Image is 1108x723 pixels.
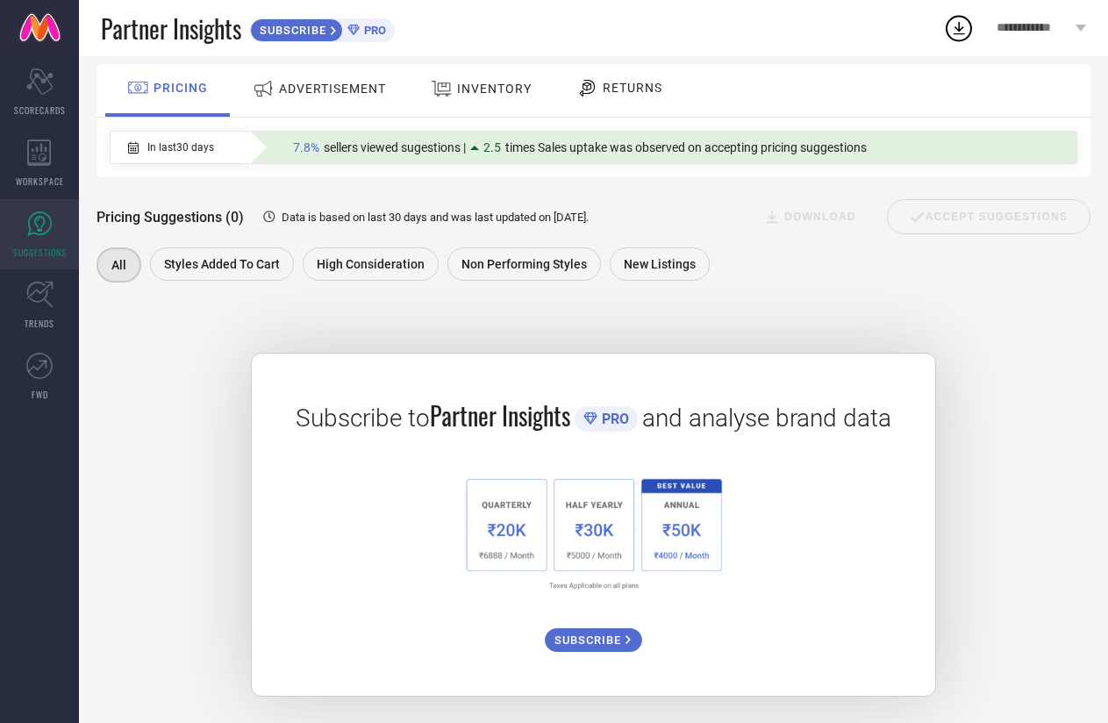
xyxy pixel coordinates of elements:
span: PRO [597,411,629,427]
span: FWD [32,388,48,401]
a: SUBSCRIBE [545,615,642,652]
span: Styles Added To Cart [164,257,280,271]
span: SUGGESTIONS [13,246,67,259]
span: Data is based on last 30 days and was last updated on [DATE] . [282,211,589,224]
span: In last 30 days [147,141,214,154]
span: SUBSCRIBE [251,24,331,37]
a: SUBSCRIBEPRO [250,14,395,42]
span: Non Performing Styles [461,257,587,271]
span: TRENDS [25,317,54,330]
img: 1a6fb96cb29458d7132d4e38d36bc9c7.png [455,469,733,598]
span: times Sales uptake was observed on accepting pricing suggestions [505,140,867,154]
span: SCORECARDS [14,104,66,117]
span: WORKSPACE [16,175,64,188]
span: PRO [360,24,386,37]
span: 2.5 [483,140,501,154]
span: New Listings [624,257,696,271]
div: Open download list [943,12,975,44]
span: RETURNS [603,81,662,95]
span: All [111,258,126,272]
span: ADVERTISEMENT [279,82,386,96]
span: Partner Insights [101,11,241,47]
span: 7.8% [293,140,319,154]
span: and analyse brand data [642,404,891,433]
span: sellers viewed sugestions | [324,140,466,154]
span: Partner Insights [430,397,570,433]
span: PRICING [154,81,208,95]
span: INVENTORY [457,82,532,96]
span: SUBSCRIBE [554,634,625,647]
span: Subscribe to [296,404,430,433]
div: Percentage of sellers who have viewed suggestions for the current Insight Type [284,136,876,159]
div: Accept Suggestions [887,199,1090,234]
span: High Consideration [317,257,425,271]
span: Pricing Suggestions (0) [97,209,244,225]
